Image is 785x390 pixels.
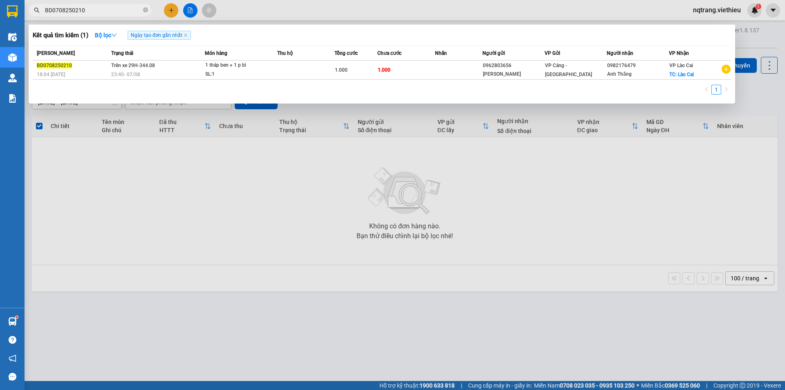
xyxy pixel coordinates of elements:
span: plus-circle [722,65,731,74]
span: [PERSON_NAME] [37,50,75,56]
div: [PERSON_NAME] [483,70,544,79]
span: notification [9,354,16,362]
span: VP Cảng - [GEOGRAPHIC_DATA] [545,63,592,77]
span: question-circle [9,336,16,344]
span: Người gửi [482,50,505,56]
span: BD0708250210 [37,63,72,68]
sup: 1 [16,316,18,318]
span: Tổng cước [334,50,358,56]
li: Next Page [721,85,731,95]
span: Trên xe 29H-344.08 [111,63,155,68]
span: 23:40 - 07/08 [111,72,140,77]
img: logo-vxr [7,5,18,18]
span: Ngày tạo đơn gần nhất [128,31,191,40]
span: VP Nhận [669,50,689,56]
span: Nhãn [435,50,447,56]
img: warehouse-icon [8,317,17,326]
span: Người nhận [607,50,633,56]
li: Previous Page [702,85,711,95]
img: warehouse-icon [8,74,17,82]
button: left [702,85,711,95]
img: warehouse-icon [8,33,17,41]
span: close [184,33,188,37]
span: Chưa cước [377,50,401,56]
span: VP Lào Cai [669,63,693,68]
img: warehouse-icon [8,53,17,62]
span: right [724,87,729,92]
a: 1 [712,85,721,94]
h3: Kết quả tìm kiếm ( 1 ) [33,31,88,40]
div: SL: 1 [205,70,267,79]
img: solution-icon [8,94,17,103]
div: 0962803656 [483,61,544,70]
div: 1 tháp ben + 1 p bì [205,61,267,70]
span: message [9,373,16,381]
div: 0982176479 [607,61,668,70]
span: Trạng thái [111,50,133,56]
button: Bộ lọcdown [88,29,123,42]
span: down [111,32,117,38]
span: VP Gửi [545,50,560,56]
span: search [34,7,40,13]
span: close-circle [143,7,148,14]
strong: Bộ lọc [95,32,117,38]
span: close-circle [143,7,148,12]
span: 1.000 [335,67,348,73]
span: Thu hộ [277,50,293,56]
span: TC: Lào Cai [669,72,694,77]
span: 1.000 [378,67,390,73]
span: 18:04 [DATE] [37,72,65,77]
button: right [721,85,731,95]
div: Anh Thắng [607,70,668,79]
span: left [704,87,709,92]
input: Tìm tên, số ĐT hoặc mã đơn [45,6,141,15]
li: 1 [711,85,721,95]
span: Món hàng [205,50,227,56]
